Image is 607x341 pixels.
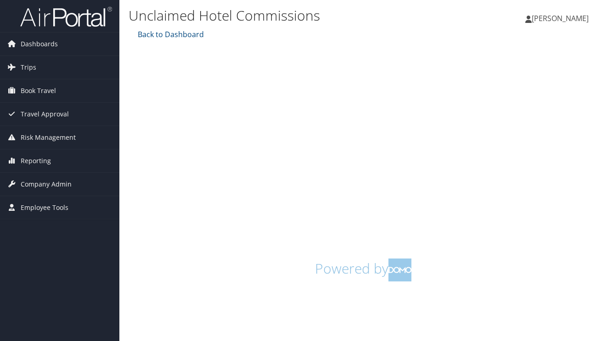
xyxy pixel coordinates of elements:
[525,5,598,32] a: [PERSON_NAME]
[20,6,112,27] img: airportal-logo.png
[21,103,69,126] span: Travel Approval
[21,33,58,55] span: Dashboards
[21,56,36,79] span: Trips
[129,6,441,25] h1: Unclaimed Hotel Commissions
[135,258,591,281] h1: Powered by
[21,173,72,196] span: Company Admin
[21,79,56,102] span: Book Travel
[21,126,76,149] span: Risk Management
[135,29,204,39] a: Back to Dashboard
[21,196,68,219] span: Employee Tools
[532,13,589,23] span: [PERSON_NAME]
[21,149,51,172] span: Reporting
[388,258,411,281] img: domo-logo.png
